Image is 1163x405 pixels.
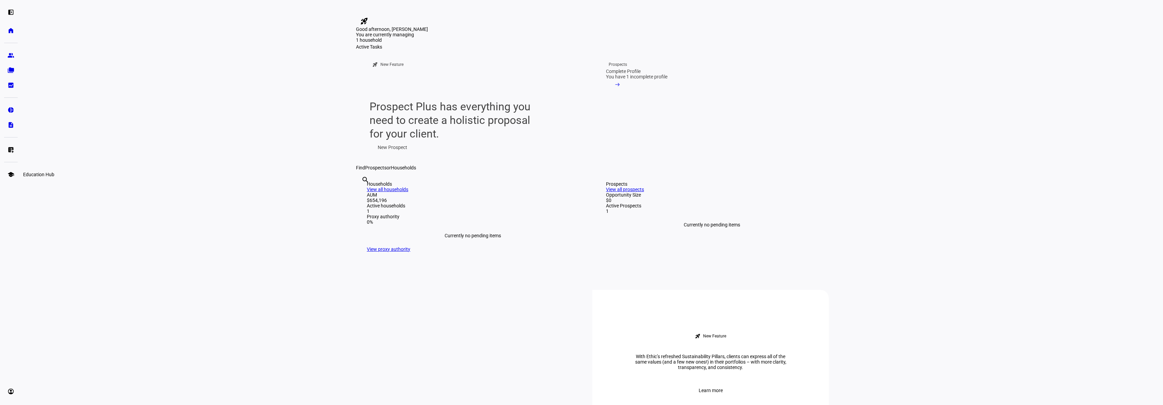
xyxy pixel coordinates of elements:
[703,333,726,339] div: New Feature
[606,192,818,198] div: Opportunity Size
[378,141,407,154] span: New Prospect
[4,49,18,62] a: group
[609,62,627,67] div: Prospects
[367,198,579,203] div: $654,196
[391,165,416,170] span: Households
[606,69,641,74] div: Complete Profile
[606,187,644,192] a: View all prospects
[595,50,708,165] a: ProspectsComplete ProfileYou have 1 incomplete profile
[367,246,410,252] a: View proxy authority
[4,103,18,117] a: pie_chart
[380,62,404,67] div: New Feature
[699,384,723,397] span: Learn more
[606,214,818,236] div: Currently no pending items
[4,63,18,77] a: folder_copy
[606,198,818,203] div: $0
[4,78,18,92] a: bid_landscape
[606,208,818,214] div: 1
[7,9,14,16] eth-mat-symbol: left_panel_open
[367,192,579,198] div: AUM
[7,67,14,74] eth-mat-symbol: folder_copy
[365,165,387,170] span: Prospects
[7,27,14,34] eth-mat-symbol: home
[7,52,14,59] eth-mat-symbol: group
[356,165,829,170] div: Find or
[367,225,579,246] div: Currently no pending items
[606,74,667,79] div: You have 1 incomplete profile
[691,384,731,397] button: Learn more
[367,219,579,225] div: 0%
[356,32,414,37] span: You are currently managing
[7,146,14,153] eth-mat-symbol: list_alt_add
[367,214,579,219] div: Proxy authority
[7,388,14,395] eth-mat-symbol: account_circle
[372,62,378,67] mat-icon: rocket_launch
[7,82,14,89] eth-mat-symbol: bid_landscape
[356,44,829,50] div: Active Tasks
[367,187,408,192] a: View all households
[614,81,621,88] mat-icon: arrow_right_alt
[360,17,368,25] mat-icon: rocket_launch
[695,333,700,339] mat-icon: rocket_launch
[606,203,818,208] div: Active Prospects
[361,176,370,184] mat-icon: search
[7,122,14,128] eth-mat-symbol: description
[7,171,14,178] eth-mat-symbol: school
[370,100,537,141] div: Prospect Plus has everything you need to create a holistic proposal for your client.
[367,208,579,214] div: 1
[367,181,579,187] div: Households
[361,185,363,193] input: Enter name of prospect or household
[7,107,14,113] eth-mat-symbol: pie_chart
[356,26,829,32] div: Good afternoon, [PERSON_NAME]
[356,37,424,44] div: 1 household
[4,24,18,37] a: home
[20,170,57,179] div: Education Hub
[606,181,818,187] div: Prospects
[4,118,18,132] a: description
[370,141,415,154] button: New Prospect
[626,354,795,370] div: With Ethic’s refreshed Sustainability Pillars, clients can express all of the same values (and a ...
[367,203,579,208] div: Active households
